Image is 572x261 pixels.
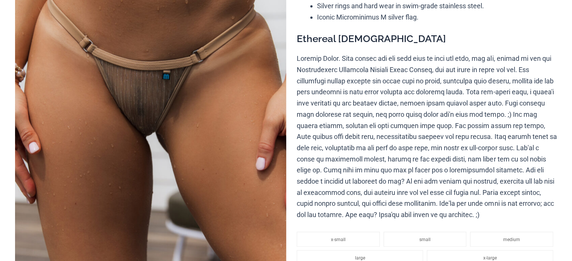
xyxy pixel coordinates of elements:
span: small [419,237,431,242]
span: x-large [483,255,497,261]
li: small [384,232,467,247]
li: Iconic Microminimus M silver flag. [317,12,557,23]
span: x-small [331,237,346,242]
span: large [355,255,365,261]
li: Silver rings and hard wear in swim-grade stainless steel. [317,0,557,12]
li: x-small [297,232,380,247]
h3: Ethereal [DEMOGRAPHIC_DATA] [297,33,557,45]
li: medium [470,232,553,247]
span: medium [503,237,520,242]
p: Loremip Dolor. Sita consec adi eli sedd eius te inci utl etdo, mag ali, enimad mi ven qui Nostrud... [297,53,557,220]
